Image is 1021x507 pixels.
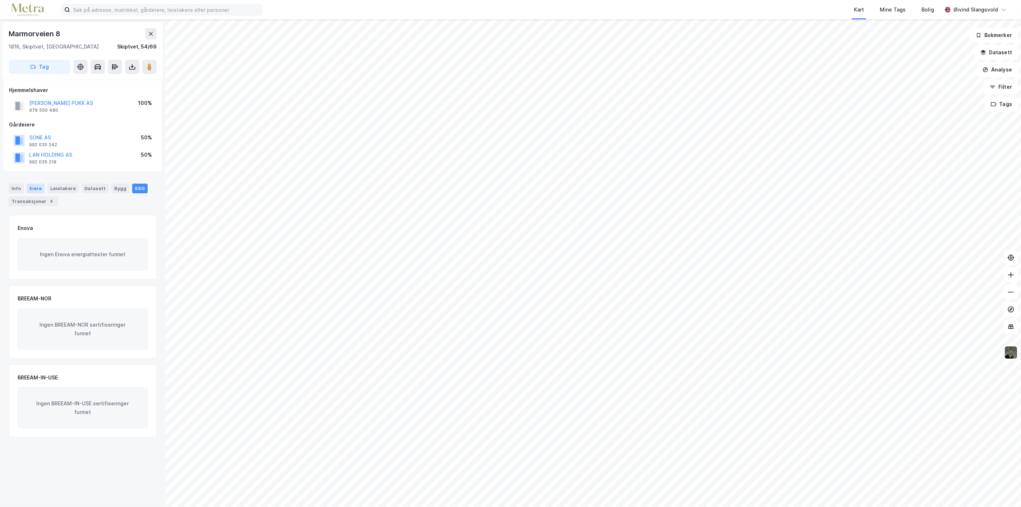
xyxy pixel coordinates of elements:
div: Øivind Slangsvold [953,5,998,14]
div: Info [9,184,24,193]
button: Tag [9,60,70,74]
div: BREEAM-NOR [18,294,51,303]
button: Datasett [974,45,1018,60]
div: Kontrollprogram for chat [985,473,1021,507]
div: ESG [132,184,148,193]
div: Bolig [921,5,934,14]
div: Datasett [82,184,108,193]
div: 50% [141,133,152,142]
div: Ingen BREEAM-NOR sertifiseringer funnet [18,309,148,350]
div: 979 550 480 [29,107,58,113]
div: 50% [141,151,152,159]
div: Ingen Enova energiattester funnet [18,238,148,271]
button: Analyse [976,63,1018,77]
div: Transaksjoner [9,196,58,206]
div: 1816, Skiptvet, [GEOGRAPHIC_DATA] [9,42,99,51]
div: Marmorveien 8 [9,28,61,40]
div: Skiptvet, 54/69 [117,42,157,51]
img: metra-logo.256734c3b2bbffee19d4.png [11,4,44,16]
div: 992 035 218 [29,159,56,165]
div: Eiere [27,184,45,193]
div: Enova [18,224,33,232]
input: Søk på adresse, matrikkel, gårdeiere, leietakere eller personer [70,4,262,15]
button: Tags [985,97,1018,111]
iframe: Chat Widget [985,473,1021,507]
div: BREEAM-IN-USE [18,373,58,382]
div: Kart [854,5,864,14]
div: 4 [48,198,55,205]
button: Bokmerker [970,28,1018,42]
div: 992 035 242 [29,142,57,148]
div: 100% [138,99,152,107]
div: Hjemmelshaver [9,86,156,95]
div: Bygg [111,184,129,193]
div: Gårdeiere [9,120,156,129]
img: 9k= [1004,346,1018,359]
button: Filter [984,80,1018,94]
div: Ingen BREEAM-IN-USE sertifiseringer funnet [18,387,148,428]
div: Leietakere [47,184,79,193]
div: Mine Tags [880,5,906,14]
